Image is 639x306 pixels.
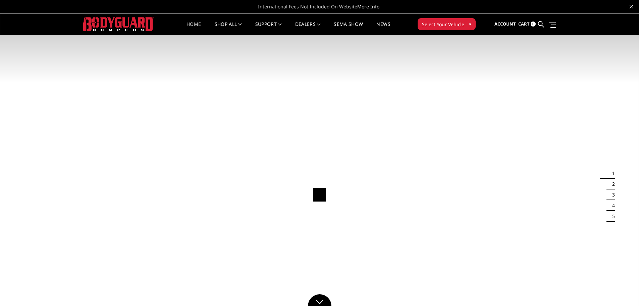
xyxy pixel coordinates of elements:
a: shop all [215,22,242,35]
a: Click to Down [308,294,331,306]
a: News [376,22,390,35]
a: Account [494,15,516,33]
button: 2 of 5 [608,179,615,189]
span: ▾ [469,20,471,28]
a: Cart 0 [518,15,536,33]
a: Home [187,22,201,35]
a: Dealers [295,22,321,35]
span: Account [494,21,516,27]
span: 0 [531,21,536,27]
a: Support [255,22,282,35]
span: Select Your Vehicle [422,21,464,28]
button: 5 of 5 [608,211,615,222]
button: Select Your Vehicle [418,18,476,30]
button: 1 of 5 [608,168,615,179]
a: SEMA Show [334,22,363,35]
button: 4 of 5 [608,200,615,211]
img: BODYGUARD BUMPERS [83,17,154,31]
button: 3 of 5 [608,189,615,200]
span: Cart [518,21,530,27]
a: More Info [357,3,379,10]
